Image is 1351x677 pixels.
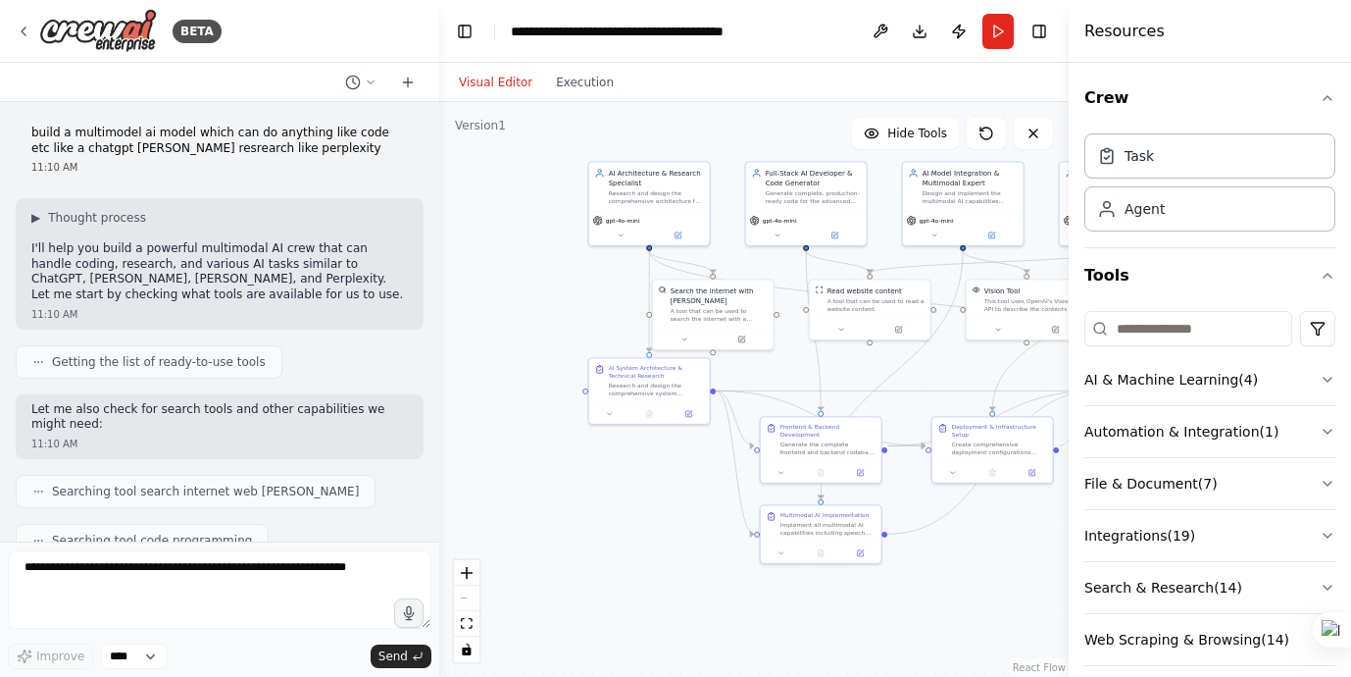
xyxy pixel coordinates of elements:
g: Edge from 742dcd40-4d9d-46f9-bf96-53a1f623e28c to 6837ea07-d575-45e7-b99b-18bd4f543186 [958,251,1031,274]
button: AI & Machine Learning(4) [1084,354,1335,405]
div: Full-Stack AI Developer & Code Generator [766,168,861,187]
span: gpt-4o-mini [763,217,797,225]
button: toggle interactivity [454,637,479,662]
button: zoom in [454,560,479,586]
span: Searching tool search internet web [PERSON_NAME] [52,484,359,499]
g: Edge from 7c9798b1-8cb1-4476-9d4c-f8584480fafb to 461539e3-e7bb-45ef-86c2-4545685dfd29 [887,441,926,450]
g: Edge from 7c9798b1-8cb1-4476-9d4c-f8584480fafb to 8b829f1c-7a0c-414f-bf5d-aea320b7717f [887,386,1097,450]
g: Edge from c613d709-a023-47df-a2f9-08178982f607 to 4650032d-999f-430e-9e57-fc8c386d3476 [644,251,718,274]
div: AI System Architecture & Technical Research [609,364,704,380]
g: Edge from cfa17f94-83c7-4a4f-9584-c041dcfc059a to 7c9798b1-8cb1-4476-9d4c-f8584480fafb [716,386,754,450]
button: Switch to previous chat [337,71,384,94]
button: Open in side panel [843,547,876,559]
div: A tool that can be used to search the internet with a search_query. Supports different search typ... [671,307,768,323]
div: Search the internet with [PERSON_NAME] [671,286,768,305]
div: Version 1 [455,118,506,133]
div: Deployment & Infrastructure Setup [952,423,1047,439]
div: Research and design the comprehensive architecture for an advanced multimodal AI agent system, in... [609,189,704,205]
button: Open in side panel [807,230,863,241]
button: Integrations(19) [1084,510,1335,561]
h4: Resources [1084,20,1165,43]
div: Generate the complete frontend and backend codebase for the multimodal AI agent. Create a React/N... [780,441,876,456]
g: Edge from cfa17f94-83c7-4a4f-9584-c041dcfc059a to 63138ab7-9710-4411-897b-e4be0a06127c [716,386,754,539]
p: Let me also check for search tools and other capabilities we might need: [31,402,408,433]
div: ScrapeWebsiteToolRead website contentA tool that can be used to read a website content. [809,279,931,340]
g: Edge from c613d709-a023-47df-a2f9-08178982f607 to cfa17f94-83c7-4a4f-9584-c041dcfc059a [644,251,654,352]
div: Full-Stack AI Developer & Code GeneratorGenerate complete, production-ready code for the advanced... [745,161,868,246]
button: Open in side panel [1027,324,1083,336]
button: Execution [544,71,625,94]
button: fit view [454,611,479,637]
g: Edge from d819c7b1-c2cf-431b-bd9c-59709c5df6ab to 05852330-826f-4053-bc62-1c4122e75d80 [801,251,875,274]
div: AI Architecture & Research SpecialistResearch and design the comprehensive architecture for an ad... [588,161,711,246]
button: Open in side panel [871,324,926,336]
button: No output available [628,408,670,420]
img: SerperDevTool [659,286,667,293]
button: Click to speak your automation idea [394,599,424,628]
button: Hide Tools [852,118,959,149]
button: Open in side panel [1015,467,1048,479]
div: 11:10 AM [31,160,408,175]
g: Edge from 1e7935e2-a496-4a0b-bdf0-159ba5d74f23 to 461539e3-e7bb-45ef-86c2-4545685dfd29 [987,251,1125,411]
div: Create comprehensive deployment configurations including Docker containers, Kubernetes manifests,... [952,441,1047,456]
div: Frontend & Backend Development [780,423,876,439]
div: Generate complete, production-ready code for the advanced multimodal AI agent including frontend ... [766,189,861,205]
div: AI Model Integration & Multimodal ExpertDesign and implement the multimodal AI capabilities inclu... [902,161,1025,246]
button: Send [371,645,431,668]
div: React Flow controls [454,560,479,662]
div: Vision Tool [984,286,1021,295]
g: Edge from 1e7935e2-a496-4a0b-bdf0-159ba5d74f23 to 05852330-826f-4053-bc62-1c4122e75d80 [865,251,1125,274]
span: gpt-4o-mini [606,217,640,225]
button: Open in side panel [843,467,876,479]
span: Searching tool code programming [52,533,252,548]
button: Hide right sidebar [1026,18,1053,45]
div: Research and design the comprehensive system architecture for the advanced multimodal AI agent. I... [609,382,704,397]
div: Multimodal AI ImplementationImplement all multimodal AI capabilities including speech processing ... [760,504,882,564]
div: Frontend & Backend DevelopmentGenerate the complete frontend and backend codebase for the multimo... [760,416,882,484]
span: Thought process [48,210,146,226]
div: Agent [1125,199,1165,219]
g: Edge from 742dcd40-4d9d-46f9-bf96-53a1f623e28c to 63138ab7-9710-4411-897b-e4be0a06127c [816,251,968,499]
img: VisionTool [973,286,980,293]
button: Hide left sidebar [451,18,478,45]
button: ▶Thought process [31,210,146,226]
img: ScrapeWebsiteTool [816,286,824,293]
div: BETA [173,20,222,43]
button: Visual Editor [447,71,544,94]
button: Open in side panel [714,334,770,345]
div: 11:10 AM [31,437,408,451]
span: gpt-4o-mini [920,217,954,225]
button: No output available [972,467,1013,479]
g: Edge from d819c7b1-c2cf-431b-bd9c-59709c5df6ab to 7c9798b1-8cb1-4476-9d4c-f8584480fafb [801,251,826,411]
button: No output available [800,467,841,479]
button: No output available [800,547,841,559]
button: Crew [1084,71,1335,126]
button: Open in side panel [964,230,1020,241]
div: SerperDevToolSearch the internet with [PERSON_NAME]A tool that can be used to search the internet... [652,279,775,350]
span: Getting the list of ready-to-use tools [52,354,266,370]
button: Open in side panel [672,408,705,420]
div: Implement all multimodal AI capabilities including speech processing (Whisper STT, ElevenLabs TTS... [780,521,876,537]
div: Task [1125,146,1154,166]
button: File & Document(7) [1084,458,1335,509]
span: Send [378,649,408,664]
button: Search & Research(14) [1084,562,1335,613]
div: Crew [1084,126,1335,247]
nav: breadcrumb [511,22,724,41]
div: AI Model Integration & Multimodal Expert [923,168,1018,187]
g: Edge from c613d709-a023-47df-a2f9-08178982f607 to 8b829f1c-7a0c-414f-bf5d-aea320b7717f [644,251,1169,352]
a: React Flow attribution [1013,662,1066,673]
span: ▶ [31,210,40,226]
div: Design and implement the multimodal AI capabilities including speech processing, computer vision,... [923,189,1018,205]
div: AI System Architecture & Technical ResearchResearch and design the comprehensive system architect... [588,357,711,425]
div: A tool that can be used to read a website content. [827,297,925,313]
div: Deployment & Infrastructure SetupCreate comprehensive deployment configurations including Docker ... [931,416,1054,484]
div: Read website content [827,286,902,295]
button: Open in side panel [650,230,706,241]
g: Edge from 461539e3-e7bb-45ef-86c2-4545685dfd29 to 8b829f1c-7a0c-414f-bf5d-aea320b7717f [1059,386,1097,450]
p: I'll help you build a powerful multimodal AI crew that can handle coding, research, and various A... [31,241,408,302]
div: This tool uses OpenAI's Vision API to describe the contents of an image. [984,297,1081,313]
g: Edge from cfa17f94-83c7-4a4f-9584-c041dcfc059a to 8b829f1c-7a0c-414f-bf5d-aea320b7717f [716,386,1097,395]
button: Improve [8,644,93,669]
img: Logo [39,9,157,53]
